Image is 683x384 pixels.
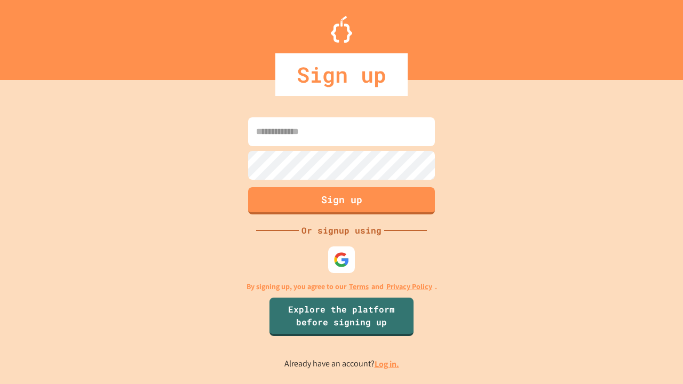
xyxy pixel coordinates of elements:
[247,281,437,292] p: By signing up, you agree to our and .
[299,224,384,237] div: Or signup using
[269,298,414,336] a: Explore the platform before signing up
[375,358,399,370] a: Log in.
[331,16,352,43] img: Logo.svg
[349,281,369,292] a: Terms
[594,295,672,340] iframe: chat widget
[248,187,435,214] button: Sign up
[386,281,432,292] a: Privacy Policy
[284,357,399,371] p: Already have an account?
[333,252,350,268] img: google-icon.svg
[638,341,672,373] iframe: chat widget
[275,53,408,96] div: Sign up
